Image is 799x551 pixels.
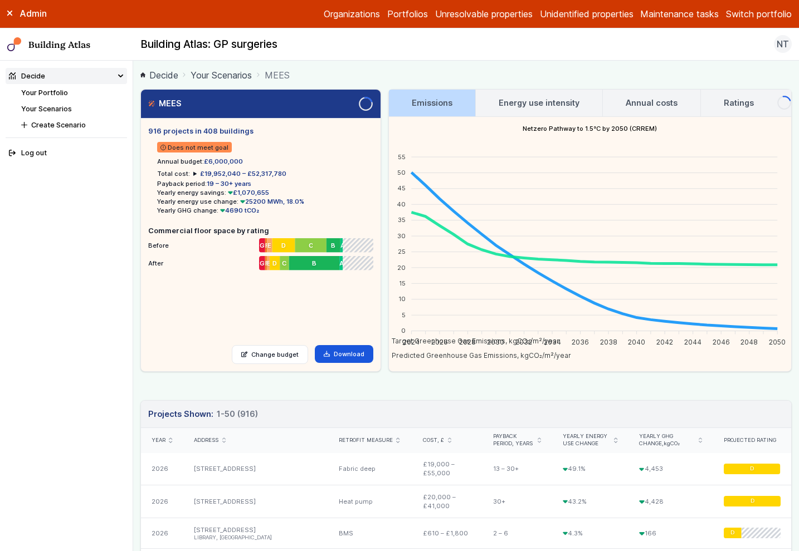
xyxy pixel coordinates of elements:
[397,263,406,271] tspan: 20
[328,518,412,548] div: BMS
[315,345,373,363] a: Download
[226,189,270,196] span: £1,070,655
[750,465,754,473] span: D
[639,433,695,447] span: Yearly GHG change,
[483,518,552,548] div: 2 – 6
[552,518,629,548] div: 4.3%
[701,90,777,116] a: Ratings
[312,259,316,268] span: B
[152,437,165,444] span: Year
[282,259,287,268] span: C
[628,337,645,346] tspan: 2040
[18,117,127,133] button: Create Scenario
[328,453,412,485] div: Fabric deep
[157,169,190,178] h6: Total cost:
[331,241,335,250] span: B
[265,259,267,268] span: F
[193,169,286,178] summary: £19,952,040 – £52,317,780
[194,465,256,473] a: [STREET_ADDRESS]
[402,311,406,318] tspan: 5
[777,37,789,51] span: NT
[148,236,373,250] li: Before
[750,498,754,505] span: D
[552,453,629,485] div: 49.1%
[148,126,373,136] h5: 916 projects in 408 buildings
[397,232,406,239] tspan: 30
[21,105,72,113] a: Your Scenarios
[324,7,380,21] a: Organizations
[724,97,754,109] h3: Ratings
[499,97,579,109] h3: Energy use intensity
[194,534,317,542] li: LIBRARY, [GEOGRAPHIC_DATA]
[141,518,183,548] div: 2026
[218,206,260,214] span: 4690 tCO₂
[265,241,267,250] span: F
[157,142,232,152] span: Does not meet goal
[483,485,552,518] div: 30+
[328,485,412,518] div: Heat pump
[6,68,128,84] summary: Decide
[281,241,286,250] span: D
[157,179,373,188] li: Payback period:
[397,169,406,176] tspan: 50
[194,498,256,505] a: [STREET_ADDRESS]
[6,145,128,161] button: Log out
[412,97,452,109] h3: Emissions
[435,7,533,21] a: Unresolvable properties
[265,68,290,82] span: MEES
[629,453,713,485] div: 4,453
[600,337,617,346] tspan: 2038
[398,216,406,224] tspan: 35
[200,170,286,178] span: £19,952,040 – £52,317,780
[515,337,532,346] tspan: 2032
[194,437,218,444] span: Address
[141,485,183,518] div: 2026
[387,7,428,21] a: Portfolios
[397,200,406,208] tspan: 40
[260,241,265,250] span: G
[629,518,713,548] div: 166
[309,241,313,250] span: C
[540,7,634,21] a: Unidentified properties
[157,157,373,166] li: Annual budget:
[543,337,561,346] tspan: 2034
[398,295,406,303] tspan: 10
[268,241,272,250] span: E
[398,152,406,160] tspan: 55
[148,254,373,268] li: After
[140,68,178,82] a: Decide
[629,485,713,518] div: 4,428
[140,37,277,52] h2: Building Atlas: GP surgeries
[712,337,729,346] tspan: 2046
[603,90,700,116] a: Annual costs
[730,530,734,537] span: D
[412,485,483,518] div: £20,000 – £41,000
[431,337,447,346] tspan: 2026
[383,351,571,360] span: Predicted Greenhouse Gas Emissions, kgCO₂/m²/year
[148,225,373,236] h5: Commercial floor space by rating
[157,188,373,197] li: Yearly energy savings:
[340,241,343,250] span: A
[238,198,305,205] span: 25200 MWh, 18.0%
[9,71,45,81] div: Decide
[267,259,270,268] span: E
[272,259,277,268] span: D
[389,90,475,116] a: Emissions
[423,437,444,444] span: Cost, £
[403,337,420,346] tspan: 2024
[339,259,343,268] span: A
[383,337,559,345] span: Target Greenhouse Gas Emissions, kgCO₂/m²/year
[399,279,406,287] tspan: 15
[684,337,701,346] tspan: 2044
[572,337,589,346] tspan: 2036
[157,197,373,206] li: Yearly energy use change:
[726,7,792,21] button: Switch portfolio
[389,117,792,140] h4: Netzero Pathway to 1.5°C by 2050 (CRREM)
[493,433,534,447] span: Payback period, years
[401,327,406,334] tspan: 0
[487,337,504,346] tspan: 2030
[217,408,258,420] span: 1-50 (916)
[769,337,786,346] tspan: 2050
[459,337,476,346] tspan: 2028
[724,437,781,444] div: Projected rating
